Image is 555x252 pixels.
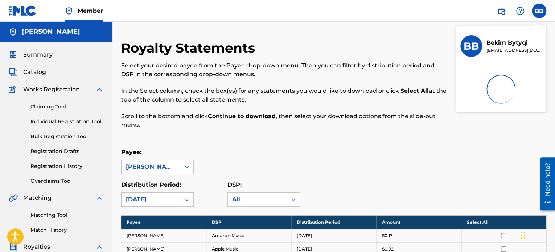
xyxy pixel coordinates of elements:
[9,194,18,202] img: Matching
[400,87,429,94] strong: Select All
[121,181,181,188] label: Distribution Period:
[376,215,461,229] th: Amount
[486,47,542,54] p: dukagjini@gmx.de
[9,243,17,251] img: Royalties
[9,85,18,94] img: Works Registration
[382,232,392,239] p: $0.17
[95,243,104,251] img: expand
[535,155,555,213] iframe: Resource Center
[30,118,104,125] a: Individual Registration Tool
[206,215,291,229] th: DSP
[126,195,176,204] div: [DATE]
[9,50,53,59] a: SummarySummary
[9,5,37,16] img: MLC Logo
[486,38,542,47] p: Bekim Bytyqi
[9,28,17,36] img: Accounts
[521,224,525,246] div: Drag
[461,215,546,229] th: Select All
[121,149,141,156] label: Payee:
[30,148,104,155] a: Registration Drafts
[30,226,104,234] a: Match History
[65,7,73,15] img: Top Rightsholder
[30,177,104,185] a: Overclaims Tool
[291,215,376,229] th: Distribution Period
[9,68,46,77] a: CatalogCatalog
[23,68,46,77] span: Catalog
[126,162,176,171] div: [PERSON_NAME]
[95,194,104,202] img: expand
[9,50,17,59] img: Summary
[23,50,53,59] span: Summary
[513,4,527,18] div: Help
[30,162,104,170] a: Registration History
[30,133,104,140] a: Bulk Registration Tool
[519,217,555,252] iframe: Chat Widget
[22,28,80,36] h5: BEKIM BYTYQI
[291,229,376,242] td: [DATE]
[23,243,50,251] span: Royalties
[516,7,525,15] img: help
[121,112,448,129] p: Scroll to the bottom and click , then select your download options from the slide-out menu.
[121,215,206,229] th: Payee
[23,85,80,94] span: Works Registration
[494,4,509,18] a: Public Search
[497,7,506,15] img: search
[30,211,104,219] a: Matching Tool
[78,7,103,15] span: Member
[95,85,104,94] img: expand
[484,73,517,106] img: preloader
[464,40,479,53] h3: BB
[121,61,448,79] p: Select your desired payee from the Payee drop-down menu. Then you can filter by distribution peri...
[227,181,242,188] label: DSP:
[30,103,104,111] a: Claiming Tool
[9,68,17,77] img: Catalog
[121,87,448,104] p: In the Select column, check the box(es) for any statements you would like to download or click at...
[208,113,276,120] strong: Continue to download
[232,195,282,204] div: All
[121,40,259,56] h2: Royalty Statements
[23,194,52,202] span: Matching
[206,229,291,242] td: Amazon Music
[121,229,206,242] td: [PERSON_NAME]
[532,4,546,18] div: User Menu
